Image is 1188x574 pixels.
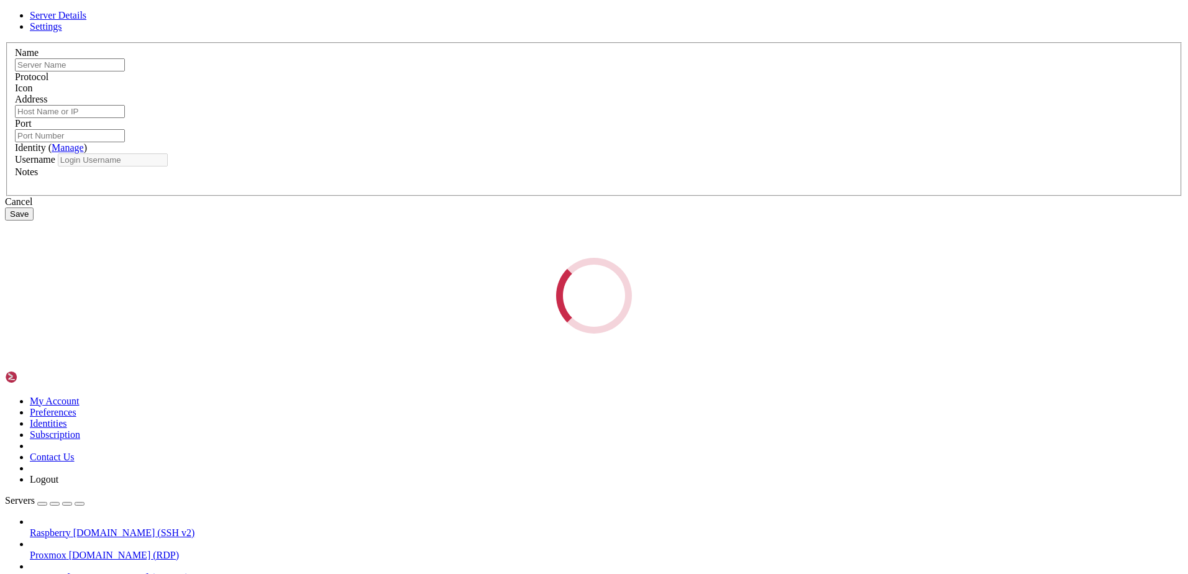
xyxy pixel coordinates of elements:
label: Notes [15,166,38,177]
a: Settings [30,21,62,32]
a: Servers [5,495,85,506]
a: Raspberry [DOMAIN_NAME] (SSH v2) [30,527,1183,539]
a: Logout [30,474,58,485]
div: Loading... [556,258,632,334]
label: Name [15,47,39,58]
div: Cancel [5,196,1183,207]
span: [DOMAIN_NAME] (SSH v2) [73,527,195,538]
input: Port Number [15,129,125,142]
label: Protocol [15,71,48,82]
a: Subscription [30,429,80,440]
span: Proxmox [30,550,66,560]
label: Icon [15,83,32,93]
button: Save [5,207,34,221]
input: Server Name [15,58,125,71]
a: Contact Us [30,452,75,462]
span: ( ) [48,142,87,153]
a: Server Details [30,10,86,20]
input: Host Name or IP [15,105,125,118]
span: [DOMAIN_NAME] (RDP) [69,550,179,560]
img: Shellngn [5,371,76,383]
a: Manage [52,142,84,153]
span: Raspberry [30,527,71,538]
label: Port [15,118,32,129]
input: Login Username [58,153,168,166]
label: Username [15,154,55,165]
a: Proxmox [DOMAIN_NAME] (RDP) [30,550,1183,561]
a: Preferences [30,407,76,417]
a: Identities [30,418,67,429]
span: Servers [5,495,35,506]
li: Proxmox [DOMAIN_NAME] (RDP) [30,539,1183,561]
label: Identity [15,142,87,153]
label: Address [15,94,47,104]
li: Raspberry [DOMAIN_NAME] (SSH v2) [30,516,1183,539]
a: My Account [30,396,80,406]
